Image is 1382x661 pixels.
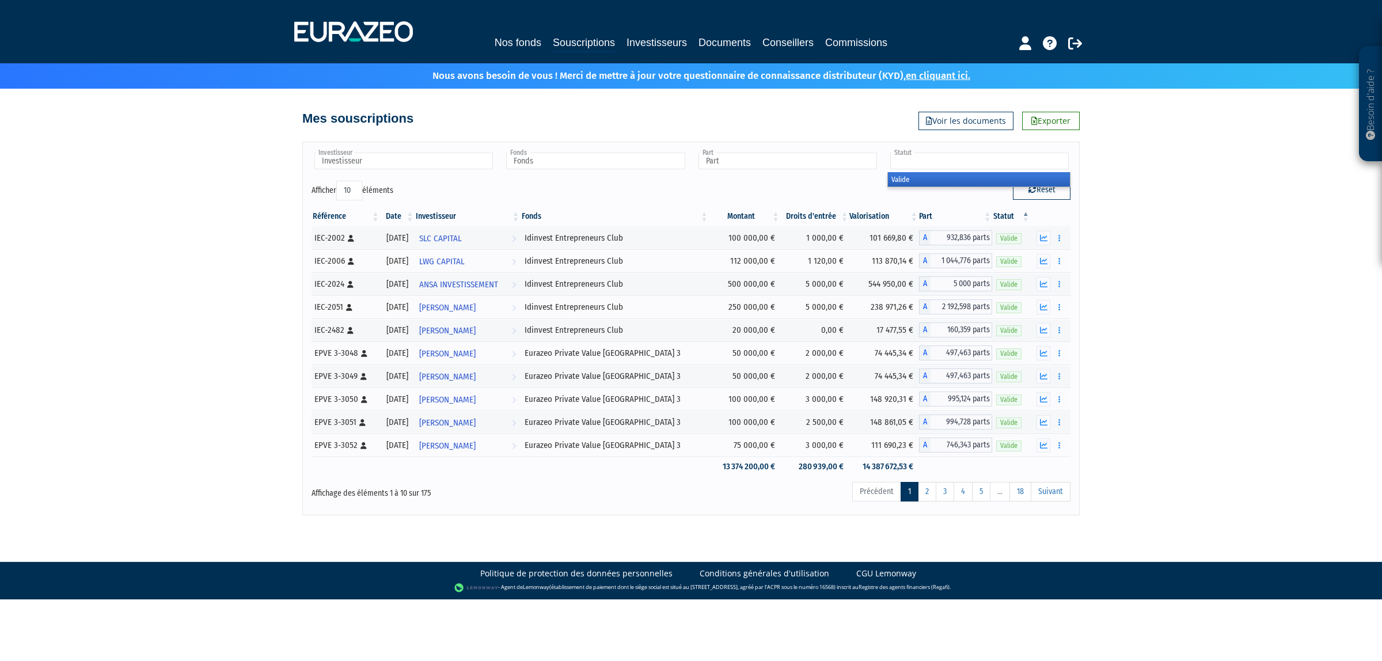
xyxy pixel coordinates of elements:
[781,226,849,249] td: 1 000,00 €
[415,388,521,411] a: [PERSON_NAME]
[525,393,705,405] div: Eurazeo Private Value [GEOGRAPHIC_DATA] 3
[849,207,919,226] th: Valorisation: activer pour trier la colonne par ordre croissant
[919,369,931,383] span: A
[512,389,516,411] i: Voir l'investisseur
[931,253,993,268] span: 1 044,776 parts
[314,393,376,405] div: EPVE 3-3050
[992,207,1031,226] th: Statut : activer pour trier la colonne par ordre d&eacute;croissant
[919,345,931,360] span: A
[709,364,781,388] td: 50 000,00 €
[709,341,781,364] td: 50 000,00 €
[314,301,376,313] div: IEC-2051
[525,416,705,428] div: Eurazeo Private Value [GEOGRAPHIC_DATA] 3
[919,438,931,453] span: A
[781,341,849,364] td: 2 000,00 €
[512,366,516,388] i: Voir l'investisseur
[495,35,541,51] a: Nos fonds
[512,320,516,341] i: Voir l'investisseur
[627,35,687,51] a: Investisseurs
[384,232,411,244] div: [DATE]
[384,278,411,290] div: [DATE]
[919,299,931,314] span: A
[415,341,521,364] a: [PERSON_NAME]
[781,388,849,411] td: 3 000,00 €
[525,278,705,290] div: Idinvest Entrepreneurs Club
[919,345,993,360] div: A - Eurazeo Private Value Europe 3
[314,347,376,359] div: EPVE 3-3048
[996,233,1022,244] span: Valide
[314,255,376,267] div: IEC-2006
[781,207,849,226] th: Droits d'entrée: activer pour trier la colonne par ordre croissant
[918,482,936,502] a: 2
[525,232,705,244] div: Idinvest Entrepreneurs Club
[849,226,919,249] td: 101 669,80 €
[996,325,1022,336] span: Valide
[996,394,1022,405] span: Valide
[525,439,705,451] div: Eurazeo Private Value [GEOGRAPHIC_DATA] 3
[525,347,705,359] div: Eurazeo Private Value [GEOGRAPHIC_DATA] 3
[931,276,993,291] span: 5 000 parts
[709,207,781,226] th: Montant: activer pour trier la colonne par ordre croissant
[919,392,931,407] span: A
[419,251,465,272] span: LWG CAPITAL
[709,388,781,411] td: 100 000,00 €
[849,434,919,457] td: 111 690,23 €
[384,347,411,359] div: [DATE]
[919,392,993,407] div: A - Eurazeo Private Value Europe 3
[919,322,993,337] div: A - Idinvest Entrepreneurs Club
[849,411,919,434] td: 148 861,05 €
[709,272,781,295] td: 500 000,00 €
[919,322,931,337] span: A
[384,301,411,313] div: [DATE]
[314,232,376,244] div: IEC-2002
[1022,112,1080,130] a: Exporter
[512,251,516,272] i: Voir l'investisseur
[919,438,993,453] div: A - Eurazeo Private Value Europe 3
[525,255,705,267] div: Idinvest Entrepreneurs Club
[919,276,931,291] span: A
[419,389,476,411] span: [PERSON_NAME]
[849,341,919,364] td: 74 445,34 €
[359,419,366,426] i: [Français] Personne physique
[419,297,476,318] span: [PERSON_NAME]
[781,318,849,341] td: 0,00 €
[849,388,919,411] td: 148 920,31 €
[346,304,352,311] i: [Français] Personne physique
[781,272,849,295] td: 5 000,00 €
[348,235,354,242] i: [Français] Personne physique
[512,297,516,318] i: Voir l'investisseur
[415,272,521,295] a: ANSA INVESTISSEMENT
[384,255,411,267] div: [DATE]
[936,482,954,502] a: 3
[919,415,931,430] span: A
[312,481,618,499] div: Affichage des éléments 1 à 10 sur 175
[361,396,367,403] i: [Français] Personne physique
[419,274,498,295] span: ANSA INVESTISSEMENT
[480,568,673,579] a: Politique de protection des données personnelles
[314,278,376,290] div: IEC-2024
[781,364,849,388] td: 2 000,00 €
[906,70,970,82] a: en cliquant ici.
[384,439,411,451] div: [DATE]
[698,35,751,51] a: Documents
[996,302,1022,313] span: Valide
[856,568,916,579] a: CGU Lemonway
[919,415,993,430] div: A - Eurazeo Private Value Europe 3
[415,364,521,388] a: [PERSON_NAME]
[415,226,521,249] a: SLC CAPITAL
[314,439,376,451] div: EPVE 3-3052
[709,434,781,457] td: 75 000,00 €
[314,416,376,428] div: EPVE 3-3051
[415,207,521,226] th: Investisseur: activer pour trier la colonne par ordre croissant
[996,417,1022,428] span: Valide
[1364,52,1377,156] p: Besoin d'aide ?
[931,369,993,383] span: 497,463 parts
[931,345,993,360] span: 497,463 parts
[919,230,931,245] span: A
[523,583,549,591] a: Lemonway
[931,230,993,245] span: 932,836 parts
[996,440,1022,451] span: Valide
[419,228,462,249] span: SLC CAPITAL
[709,249,781,272] td: 112 000,00 €
[919,253,993,268] div: A - Idinvest Entrepreneurs Club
